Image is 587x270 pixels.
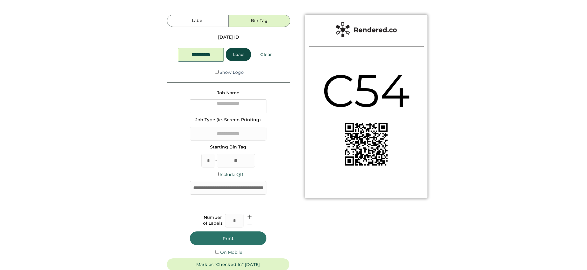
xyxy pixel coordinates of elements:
[253,48,279,61] button: Clear
[322,59,410,122] div: C54
[220,172,243,177] label: Include QR
[190,231,266,245] button: Print
[336,22,397,37] img: Rendered%20Label%20Logo%402x.png
[229,15,290,27] button: Bin Tag
[220,249,242,255] label: On Mobile
[217,90,239,96] div: Job Name
[167,15,228,27] button: Label
[210,144,246,150] div: Starting Bin Tag
[203,215,223,227] div: Number of Labels
[215,158,217,164] div: -
[226,48,251,61] button: Load
[220,69,244,75] label: Show Logo
[218,34,239,40] div: [DATE] ID
[195,117,261,123] div: Job Type (ie. Screen Printing)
